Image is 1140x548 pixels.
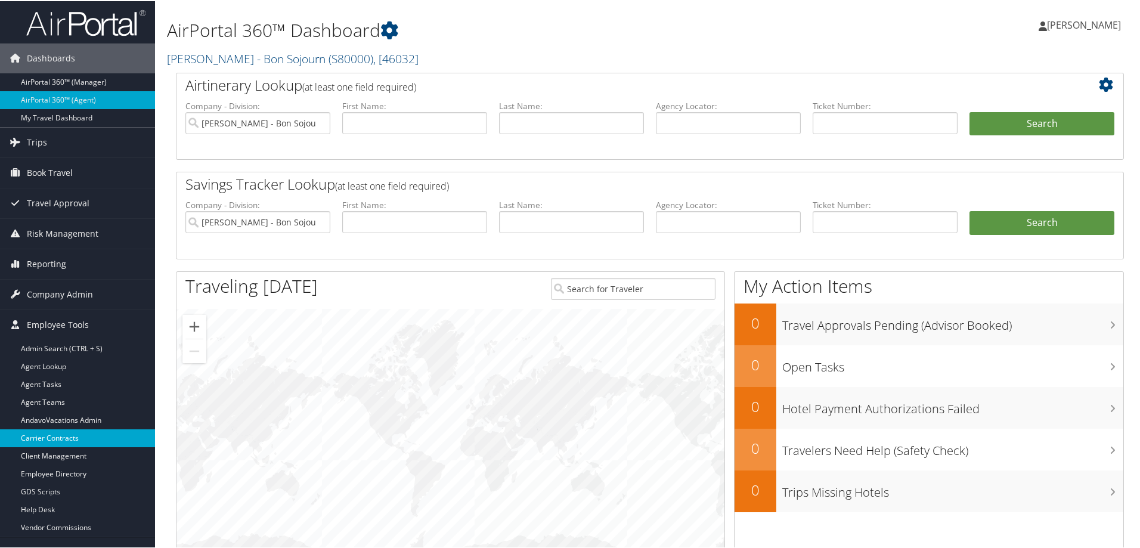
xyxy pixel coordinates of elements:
[185,173,1036,193] h2: Savings Tracker Lookup
[969,111,1114,135] button: Search
[969,210,1114,234] a: Search
[27,309,89,339] span: Employee Tools
[27,126,47,156] span: Trips
[335,178,449,191] span: (at least one field required)
[182,338,206,362] button: Zoom out
[27,218,98,247] span: Risk Management
[185,74,1036,94] h2: Airtinerary Lookup
[735,344,1123,386] a: 0Open Tasks
[499,198,644,210] label: Last Name:
[551,277,715,299] input: Search for Traveler
[1039,6,1133,42] a: [PERSON_NAME]
[735,302,1123,344] a: 0Travel Approvals Pending (Advisor Booked)
[167,49,419,66] a: [PERSON_NAME] - Bon Sojourn
[782,394,1123,416] h3: Hotel Payment Authorizations Failed
[656,198,801,210] label: Agency Locator:
[813,198,958,210] label: Ticket Number:
[735,354,776,374] h2: 0
[26,8,145,36] img: airportal-logo.png
[735,386,1123,428] a: 0Hotel Payment Authorizations Failed
[302,79,416,92] span: (at least one field required)
[27,248,66,278] span: Reporting
[499,99,644,111] label: Last Name:
[27,42,75,72] span: Dashboards
[185,210,330,232] input: search accounts
[27,157,73,187] span: Book Travel
[329,49,373,66] span: ( S80000 )
[185,198,330,210] label: Company - Division:
[735,428,1123,469] a: 0Travelers Need Help (Safety Check)
[782,310,1123,333] h3: Travel Approvals Pending (Advisor Booked)
[656,99,801,111] label: Agency Locator:
[735,395,776,416] h2: 0
[735,437,776,457] h2: 0
[735,273,1123,298] h1: My Action Items
[167,17,811,42] h1: AirPortal 360™ Dashboard
[342,198,487,210] label: First Name:
[185,99,330,111] label: Company - Division:
[342,99,487,111] label: First Name:
[182,314,206,338] button: Zoom in
[782,477,1123,500] h3: Trips Missing Hotels
[735,469,1123,511] a: 0Trips Missing Hotels
[27,278,93,308] span: Company Admin
[782,352,1123,374] h3: Open Tasks
[185,273,318,298] h1: Traveling [DATE]
[373,49,419,66] span: , [ 46032 ]
[735,479,776,499] h2: 0
[1047,17,1121,30] span: [PERSON_NAME]
[735,312,776,332] h2: 0
[27,187,89,217] span: Travel Approval
[813,99,958,111] label: Ticket Number:
[782,435,1123,458] h3: Travelers Need Help (Safety Check)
